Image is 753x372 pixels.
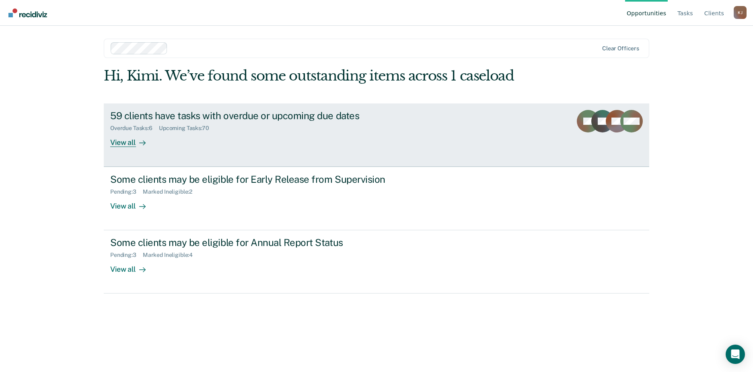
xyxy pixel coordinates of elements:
[104,230,649,293] a: Some clients may be eligible for Annual Report StatusPending:3Marked Ineligible:4View all
[110,174,393,185] div: Some clients may be eligible for Early Release from Supervision
[110,258,155,274] div: View all
[143,188,199,195] div: Marked Ineligible : 2
[143,252,199,258] div: Marked Ineligible : 4
[8,8,47,17] img: Recidiviz
[110,195,155,211] div: View all
[104,68,540,84] div: Hi, Kimi. We’ve found some outstanding items across 1 caseload
[110,188,143,195] div: Pending : 3
[734,6,747,19] div: K J
[104,167,649,230] a: Some clients may be eligible for Early Release from SupervisionPending:3Marked Ineligible:2View all
[110,110,393,122] div: 59 clients have tasks with overdue or upcoming due dates
[726,345,745,364] div: Open Intercom Messenger
[110,237,393,248] div: Some clients may be eligible for Annual Report Status
[110,131,155,147] div: View all
[602,45,639,52] div: Clear officers
[110,252,143,258] div: Pending : 3
[159,125,216,132] div: Upcoming Tasks : 70
[104,103,649,167] a: 59 clients have tasks with overdue or upcoming due datesOverdue Tasks:6Upcoming Tasks:70View all
[734,6,747,19] button: Profile dropdown button
[110,125,159,132] div: Overdue Tasks : 6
